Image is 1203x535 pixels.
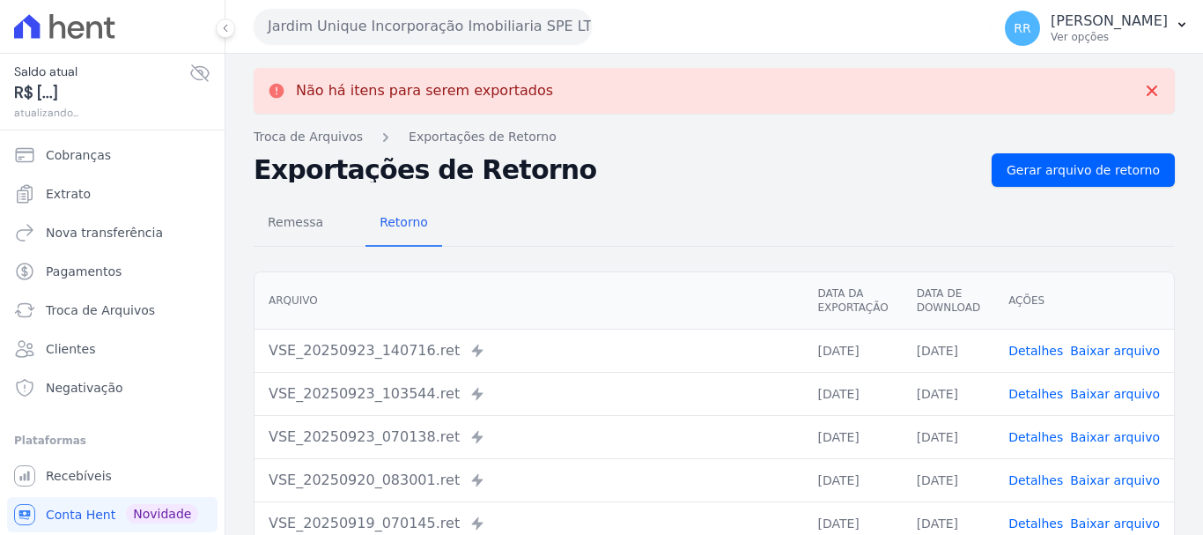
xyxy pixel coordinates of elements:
a: Baixar arquivo [1070,344,1160,358]
a: Troca de Arquivos [7,293,218,328]
th: Data de Download [903,272,994,330]
p: Não há itens para serem exportados [296,82,553,100]
a: Negativação [7,370,218,405]
span: Clientes [46,340,95,358]
a: Retorno [365,201,442,247]
a: Troca de Arquivos [254,128,363,146]
div: VSE_20250923_140716.ret [269,340,789,361]
td: [DATE] [803,329,902,372]
p: Ver opções [1051,30,1168,44]
span: RR [1014,22,1030,34]
a: Remessa [254,201,337,247]
a: Detalhes [1008,473,1063,487]
th: Data da Exportação [803,272,902,330]
th: Arquivo [255,272,803,330]
td: [DATE] [903,415,994,458]
a: Extrato [7,176,218,212]
p: [PERSON_NAME] [1051,12,1168,30]
span: R$ [...] [14,81,189,105]
span: Saldo atual [14,63,189,81]
a: Cobranças [7,137,218,173]
a: Exportações de Retorno [409,128,557,146]
button: Jardim Unique Incorporação Imobiliaria SPE LTDA [254,9,592,44]
a: Baixar arquivo [1070,387,1160,401]
a: Nova transferência [7,215,218,250]
span: Nova transferência [46,224,163,241]
td: [DATE] [903,458,994,502]
a: Detalhes [1008,344,1063,358]
span: Negativação [46,379,123,397]
a: Gerar arquivo de retorno [992,153,1175,187]
span: Novidade [126,504,198,524]
nav: Breadcrumb [254,128,1175,146]
td: [DATE] [903,372,994,415]
div: Plataformas [14,430,210,451]
a: Baixar arquivo [1070,473,1160,487]
span: Extrato [46,185,91,203]
span: Recebíveis [46,467,112,485]
a: Conta Hent Novidade [7,497,218,532]
a: Pagamentos [7,254,218,289]
a: Clientes [7,331,218,367]
span: Conta Hent [46,506,115,524]
span: Pagamentos [46,263,122,280]
div: VSE_20250920_083001.ret [269,470,789,491]
a: Baixar arquivo [1070,516,1160,531]
span: Retorno [369,204,439,240]
span: Cobranças [46,146,111,164]
a: Baixar arquivo [1070,430,1160,444]
td: [DATE] [803,415,902,458]
a: Detalhes [1008,516,1063,531]
span: atualizando... [14,105,189,121]
a: Detalhes [1008,387,1063,401]
span: Gerar arquivo de retorno [1007,161,1160,179]
td: [DATE] [803,458,902,502]
h2: Exportações de Retorno [254,158,978,182]
div: VSE_20250919_070145.ret [269,513,789,534]
span: Remessa [257,204,334,240]
span: Troca de Arquivos [46,301,155,319]
td: [DATE] [803,372,902,415]
div: VSE_20250923_070138.ret [269,427,789,448]
div: VSE_20250923_103544.ret [269,383,789,405]
th: Ações [994,272,1174,330]
a: Detalhes [1008,430,1063,444]
button: RR [PERSON_NAME] Ver opções [991,4,1203,53]
td: [DATE] [903,329,994,372]
a: Recebíveis [7,458,218,494]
